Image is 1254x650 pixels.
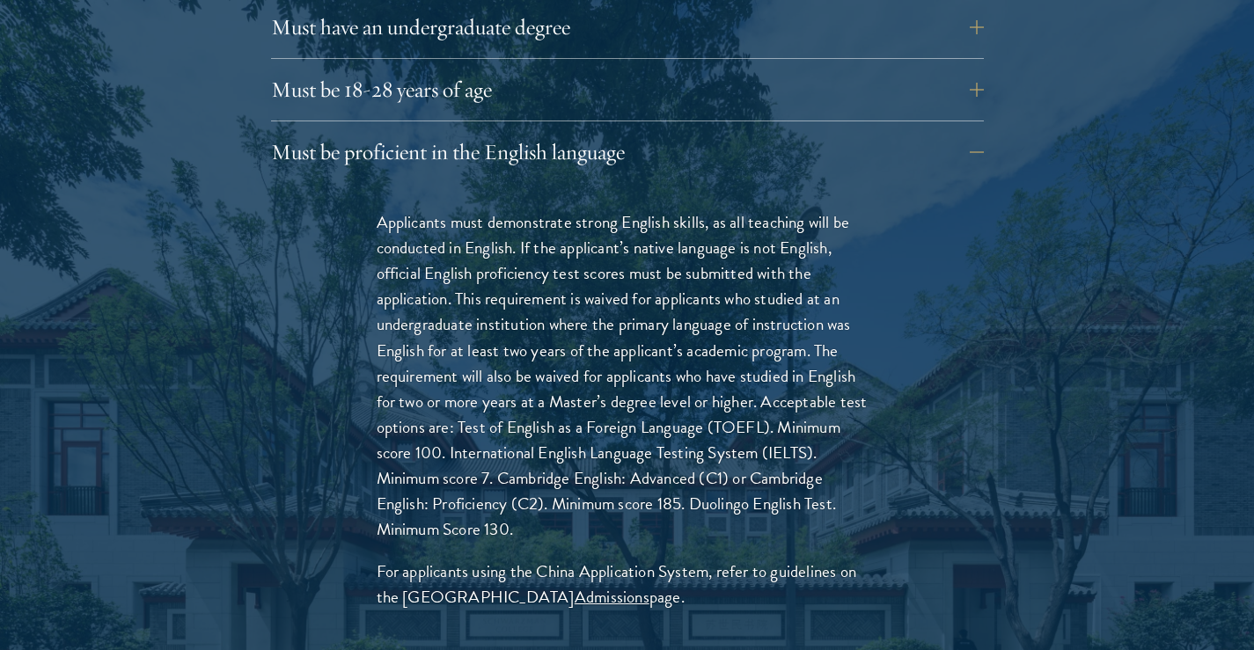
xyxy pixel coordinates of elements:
[377,559,878,610] p: For applicants using the China Application System, refer to guidelines on the [GEOGRAPHIC_DATA] p...
[271,131,984,173] button: Must be proficient in the English language
[271,6,984,48] button: Must have an undergraduate degree
[377,209,878,542] p: Applicants must demonstrate strong English skills, as all teaching will be conducted in English. ...
[271,69,984,111] button: Must be 18-28 years of age
[575,584,649,610] a: Admissions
